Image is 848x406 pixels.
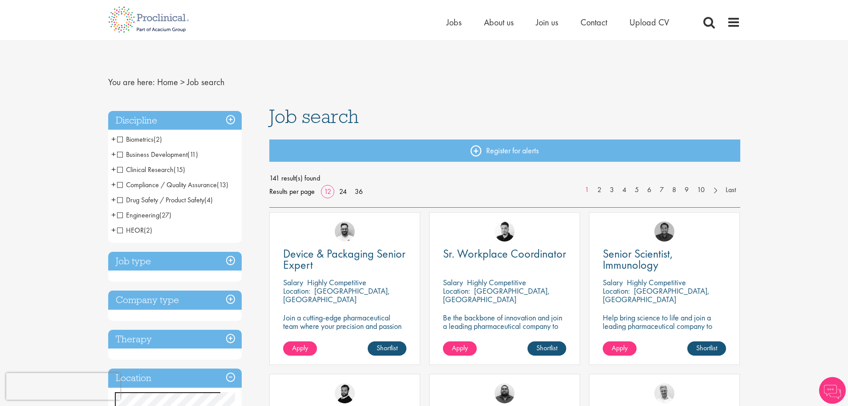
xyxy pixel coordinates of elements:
[108,291,242,310] h3: Company type
[117,150,198,159] span: Business Development
[157,76,178,88] a: breadcrumb link
[680,185,693,195] a: 9
[307,277,366,287] p: Highly Competitive
[217,180,228,189] span: (13)
[117,226,152,235] span: HEOR
[111,148,116,161] span: +
[6,373,120,400] iframe: reCAPTCHA
[443,277,463,287] span: Salary
[117,165,185,174] span: Clinical Research
[452,343,468,353] span: Apply
[269,104,359,128] span: Job search
[335,383,355,403] img: Nick Walker
[111,208,116,221] span: +
[603,246,673,272] span: Senior Scientist, Immunology
[111,223,116,237] span: +
[627,277,686,287] p: Highly Competitive
[605,185,618,195] a: 3
[321,187,334,196] a: 12
[117,165,174,174] span: Clinical Research
[117,210,171,220] span: Engineering
[603,286,630,296] span: Location:
[443,313,566,347] p: Be the backbone of innovation and join a leading pharmaceutical company to help keep life-changin...
[446,16,462,28] a: Jobs
[108,369,242,388] h3: Location
[527,341,566,356] a: Shortlist
[443,286,470,296] span: Location:
[580,16,607,28] a: Contact
[111,163,116,176] span: +
[283,286,310,296] span: Location:
[630,185,643,195] a: 5
[484,16,514,28] a: About us
[144,226,152,235] span: (2)
[117,135,154,144] span: Biometrics
[654,221,674,242] img: Mike Raletz
[159,210,171,220] span: (27)
[117,150,187,159] span: Business Development
[117,195,204,205] span: Drug Safety / Product Safety
[111,193,116,206] span: +
[108,252,242,271] h3: Job type
[283,246,406,272] span: Device & Packaging Senior Expert
[108,76,155,88] span: You are here:
[536,16,558,28] a: Join us
[117,195,213,205] span: Drug Safety / Product Safety
[154,135,162,144] span: (2)
[335,221,355,242] img: Emile De Beer
[269,185,315,198] span: Results per page
[618,185,631,195] a: 4
[603,248,726,271] a: Senior Scientist, Immunology
[180,76,185,88] span: >
[687,341,726,356] a: Shortlist
[187,150,198,159] span: (11)
[603,341,637,356] a: Apply
[443,248,566,259] a: Sr. Workplace Coordinator
[593,185,606,195] a: 2
[443,286,550,304] p: [GEOGRAPHIC_DATA], [GEOGRAPHIC_DATA]
[187,76,224,88] span: Job search
[629,16,669,28] a: Upload CV
[117,180,228,189] span: Compliance / Quality Assurance
[292,343,308,353] span: Apply
[283,313,406,347] p: Join a cutting-edge pharmaceutical team where your precision and passion for quality will help sh...
[612,343,628,353] span: Apply
[467,277,526,287] p: Highly Competitive
[580,185,593,195] a: 1
[283,248,406,271] a: Device & Packaging Senior Expert
[654,383,674,403] img: Joshua Bye
[603,286,710,304] p: [GEOGRAPHIC_DATA], [GEOGRAPHIC_DATA]
[283,277,303,287] span: Salary
[269,172,740,185] span: 141 result(s) found
[495,383,515,403] img: Ashley Bennett
[352,187,366,196] a: 36
[668,185,681,195] a: 8
[108,111,242,130] h3: Discipline
[603,313,726,356] p: Help bring science to life and join a leading pharmaceutical company to play a key role in delive...
[117,226,144,235] span: HEOR
[204,195,213,205] span: (4)
[117,135,162,144] span: Biometrics
[643,185,656,195] a: 6
[174,165,185,174] span: (15)
[495,221,515,242] img: Anderson Maldonado
[368,341,406,356] a: Shortlist
[693,185,709,195] a: 10
[443,341,477,356] a: Apply
[283,286,390,304] p: [GEOGRAPHIC_DATA], [GEOGRAPHIC_DATA]
[603,277,623,287] span: Salary
[721,185,740,195] a: Last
